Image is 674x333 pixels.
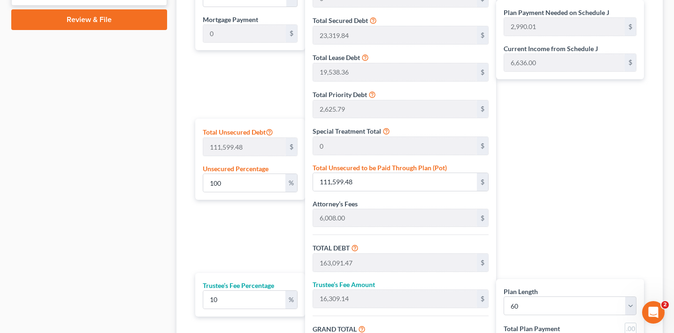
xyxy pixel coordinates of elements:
[477,26,488,44] div: $
[313,173,477,191] input: 0.00
[313,290,477,308] input: 0.00
[313,137,477,155] input: 0.00
[477,254,488,272] div: $
[313,280,375,289] label: Trustee’s Fee Amount
[313,199,358,209] label: Attorney’s Fees
[203,174,285,192] input: 0.00
[625,18,636,36] div: $
[286,138,297,156] div: $
[504,44,598,53] label: Current Income from Schedule J
[661,301,669,309] span: 2
[203,291,285,309] input: 0.00
[203,25,286,43] input: 0.00
[504,287,538,296] label: Plan Length
[203,280,274,290] label: Trustee’s Fee Percentage
[313,90,367,99] label: Total Priority Debt
[11,9,167,30] a: Review & File
[313,254,477,272] input: 0.00
[203,138,286,156] input: 0.00
[203,15,258,24] label: Mortgage Payment
[313,243,350,253] label: TOTAL DEBT
[313,100,477,118] input: 0.00
[313,53,360,62] label: Total Lease Debt
[477,209,488,227] div: $
[203,164,268,174] label: Unsecured Percentage
[313,26,477,44] input: 0.00
[477,290,488,308] div: $
[504,8,609,17] label: Plan Payment Needed on Schedule J
[285,174,297,192] div: %
[203,126,273,137] label: Total Unsecured Debt
[504,18,625,36] input: 0.00
[286,25,297,43] div: $
[313,126,381,136] label: Special Treatment Total
[477,63,488,81] div: $
[313,209,477,227] input: 0.00
[313,15,368,25] label: Total Secured Debt
[625,54,636,72] div: $
[477,137,488,155] div: $
[313,163,447,173] label: Total Unsecured to be Paid Through Plan (Pot)
[313,63,477,81] input: 0.00
[642,301,665,324] iframe: Intercom live chat
[477,100,488,118] div: $
[285,291,297,309] div: %
[504,54,625,72] input: 0.00
[477,173,488,191] div: $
